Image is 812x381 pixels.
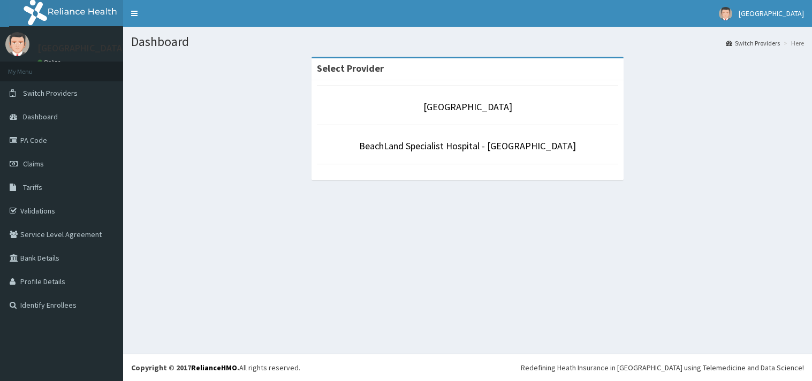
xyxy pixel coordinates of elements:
[739,9,804,18] span: [GEOGRAPHIC_DATA]
[191,363,237,372] a: RelianceHMO
[23,112,58,121] span: Dashboard
[719,7,732,20] img: User Image
[131,35,804,49] h1: Dashboard
[5,32,29,56] img: User Image
[37,58,63,66] a: Online
[781,39,804,48] li: Here
[521,362,804,373] div: Redefining Heath Insurance in [GEOGRAPHIC_DATA] using Telemedicine and Data Science!
[317,62,384,74] strong: Select Provider
[37,43,126,53] p: [GEOGRAPHIC_DATA]
[123,354,812,381] footer: All rights reserved.
[359,140,576,152] a: BeachLand Specialist Hospital - [GEOGRAPHIC_DATA]
[726,39,780,48] a: Switch Providers
[131,363,239,372] strong: Copyright © 2017 .
[423,101,512,113] a: [GEOGRAPHIC_DATA]
[23,159,44,169] span: Claims
[23,88,78,98] span: Switch Providers
[23,182,42,192] span: Tariffs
